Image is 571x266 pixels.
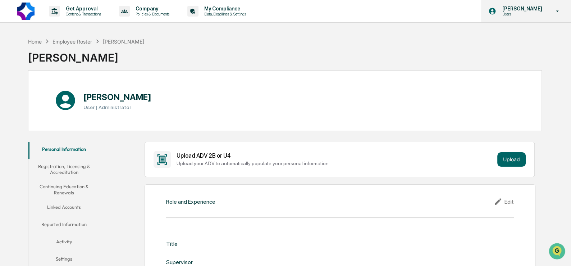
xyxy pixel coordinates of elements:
div: Employee Roster [52,39,92,45]
img: 1746055101610-c473b297-6a78-478c-a979-82029cc54cd1 [7,55,20,68]
div: 🖐️ [7,91,13,97]
div: [PERSON_NAME] [103,39,144,45]
button: Continuing Education & Renewals [28,179,100,200]
div: Upload ADV 2B or U4 [177,152,494,159]
button: Registration, Licensing & Accreditation [28,159,100,180]
a: Powered byPylon [51,121,87,127]
span: Pylon [72,122,87,127]
p: Users [496,12,545,17]
p: Policies & Documents [130,12,173,17]
p: How can we help? [7,15,131,26]
div: Start new chat [24,55,118,62]
p: Company [130,6,173,12]
button: Reported Information [28,217,100,234]
h3: User | Administrator [83,104,151,110]
p: Get Approval [60,6,105,12]
span: Preclearance [14,90,46,98]
p: [PERSON_NAME] [496,6,545,12]
p: Content & Transactions [60,12,105,17]
h1: [PERSON_NAME] [83,92,151,102]
div: [PERSON_NAME] [28,45,145,64]
a: 🔎Data Lookup [4,101,48,114]
p: Data, Deadlines & Settings [198,12,250,17]
a: 🗄️Attestations [49,87,92,100]
p: My Compliance [198,6,250,12]
div: 🔎 [7,105,13,111]
div: Supervisor [166,259,193,266]
div: Home [28,39,42,45]
span: Data Lookup [14,104,45,111]
button: Start new chat [122,57,131,66]
div: 🗄️ [52,91,58,97]
button: Activity [28,234,100,252]
button: Personal Information [28,142,100,159]
button: Upload [497,152,526,167]
div: Edit [494,197,514,206]
a: 🖐️Preclearance [4,87,49,100]
div: Upload your ADV to automatically populate your personal information. [177,161,494,166]
div: Role and Experience [166,198,215,205]
button: Linked Accounts [28,200,100,217]
div: Title [166,240,178,247]
iframe: Open customer support [548,242,567,262]
div: We're available if you need us! [24,62,91,68]
span: Attestations [59,90,89,98]
img: logo [17,3,35,20]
